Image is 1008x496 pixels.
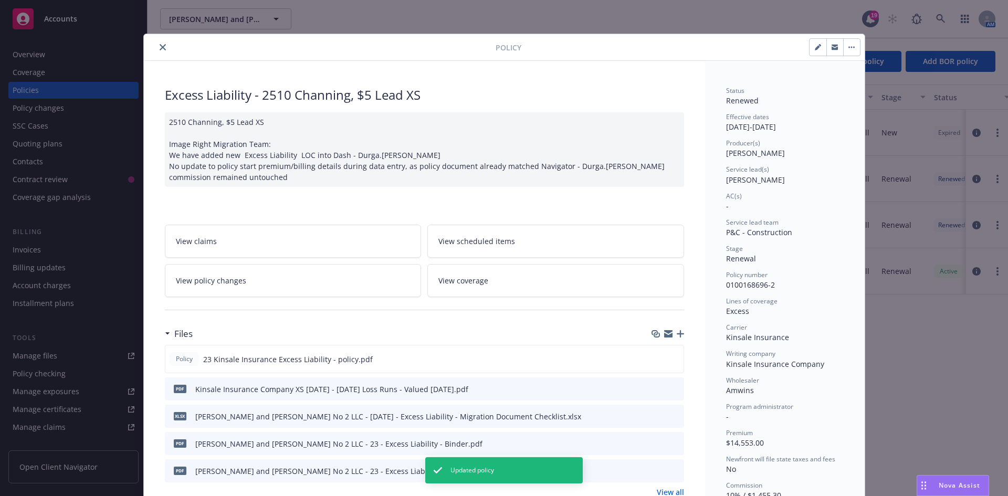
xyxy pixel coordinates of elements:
[195,411,581,422] div: [PERSON_NAME] and [PERSON_NAME] No 2 LLC - [DATE] - Excess Liability - Migration Document Checkli...
[726,438,764,448] span: $14,553.00
[726,481,762,490] span: Commission
[427,264,684,297] a: View coverage
[438,275,488,286] span: View coverage
[726,332,789,342] span: Kinsale Insurance
[176,275,246,286] span: View policy changes
[653,354,661,365] button: download file
[654,384,662,395] button: download file
[726,349,775,358] span: Writing company
[726,306,749,316] span: Excess
[174,439,186,447] span: pdf
[726,411,729,421] span: -
[654,438,662,449] button: download file
[726,227,792,237] span: P&C - Construction
[174,327,193,341] h3: Files
[174,354,195,364] span: Policy
[726,270,768,279] span: Policy number
[165,86,684,104] div: Excess Liability - 2510 Channing, $5 Lead XS
[726,359,824,369] span: Kinsale Insurance Company
[654,466,662,477] button: download file
[726,385,754,395] span: Amwins
[726,96,759,105] span: Renewed
[726,218,779,227] span: Service lead team
[174,412,186,420] span: xlsx
[726,254,756,263] span: Renewal
[670,466,680,477] button: preview file
[726,402,793,411] span: Program administrator
[670,384,680,395] button: preview file
[195,384,468,395] div: Kinsale Insurance Company XS [DATE] - [DATE] Loss Runs - Valued [DATE].pdf
[726,428,753,437] span: Premium
[726,376,759,385] span: Wholesaler
[726,280,775,290] span: 0100168696-2
[726,148,785,158] span: [PERSON_NAME]
[726,192,742,200] span: AC(s)
[195,438,482,449] div: [PERSON_NAME] and [PERSON_NAME] No 2 LLC - 23 - Excess Liability - Binder.pdf
[726,323,747,332] span: Carrier
[203,354,373,365] span: 23 Kinsale Insurance Excess Liability - policy.pdf
[156,41,169,54] button: close
[174,385,186,393] span: pdf
[670,354,679,365] button: preview file
[726,86,744,95] span: Status
[726,201,729,211] span: -
[670,411,680,422] button: preview file
[726,112,769,121] span: Effective dates
[496,42,521,53] span: Policy
[165,112,684,187] div: 2510 Channing, $5 Lead XS Image Right Migration Team: We have added new Excess Liability LOC into...
[726,455,835,463] span: Newfront will file state taxes and fees
[165,264,422,297] a: View policy changes
[939,481,980,490] span: Nova Assist
[176,236,217,247] span: View claims
[165,327,193,341] div: Files
[174,467,186,474] span: pdf
[726,297,778,305] span: Lines of coverage
[726,464,736,474] span: No
[438,236,515,247] span: View scheduled items
[670,438,680,449] button: preview file
[917,476,930,495] div: Drag to move
[195,466,484,477] div: [PERSON_NAME] and [PERSON_NAME] No 2 LLC - 23 - Excess Liability - Invoice.pdf
[450,466,494,475] span: Updated policy
[427,225,684,258] a: View scheduled items
[726,112,844,132] div: [DATE] - [DATE]
[654,411,662,422] button: download file
[726,165,769,174] span: Service lead(s)
[917,475,989,496] button: Nova Assist
[726,244,743,253] span: Stage
[726,139,760,147] span: Producer(s)
[726,175,785,185] span: [PERSON_NAME]
[165,225,422,258] a: View claims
